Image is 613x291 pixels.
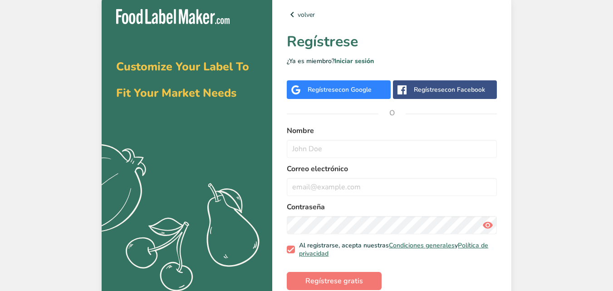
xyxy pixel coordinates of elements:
a: Iniciar sesión [334,57,374,65]
span: con Google [338,85,372,94]
div: Regístrese [414,85,485,94]
button: Regístrese gratis [287,272,382,290]
span: Regístrese gratis [305,276,363,286]
a: volver [287,9,497,20]
span: O [378,99,406,127]
p: ¿Ya es miembro? [287,56,497,66]
input: John Doe [287,140,497,158]
span: con Facebook [445,85,485,94]
h1: Regístrese [287,31,497,53]
a: Condiciones generales [389,241,455,250]
label: Contraseña [287,202,497,212]
div: Regístrese [308,85,372,94]
input: email@example.com [287,178,497,196]
img: Food Label Maker [116,9,230,24]
label: Nombre [287,125,497,136]
label: Correo electrónico [287,163,497,174]
a: Política de privacidad [299,241,488,258]
span: Al registrarse, acepta nuestras y [295,242,494,257]
span: Customize Your Label To Fit Your Market Needs [116,59,249,101]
